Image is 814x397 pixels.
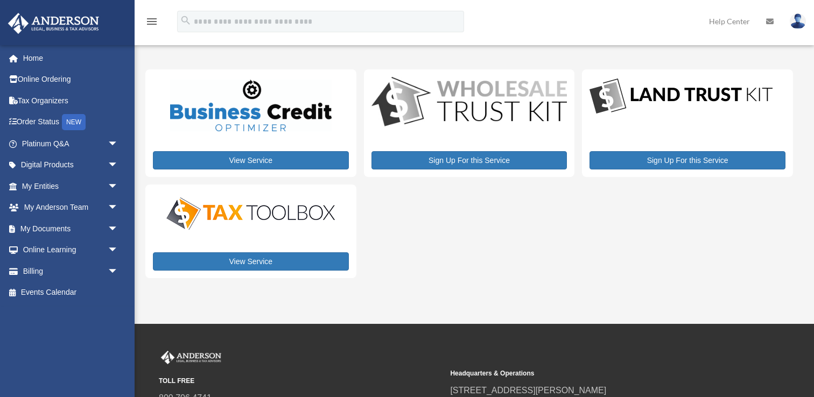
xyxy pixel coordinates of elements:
img: WS-Trust-Kit-lgo-1.jpg [371,77,567,129]
img: Anderson Advisors Platinum Portal [5,13,102,34]
span: arrow_drop_down [108,218,129,240]
small: TOLL FREE [159,375,443,387]
a: menu [145,19,158,28]
img: Anderson Advisors Platinum Portal [159,351,223,365]
a: Sign Up For this Service [371,151,567,169]
i: search [180,15,192,26]
span: arrow_drop_down [108,175,129,197]
a: Order StatusNEW [8,111,135,133]
a: Platinum Q&Aarrow_drop_down [8,133,135,154]
a: Digital Productsarrow_drop_down [8,154,129,176]
a: Events Calendar [8,282,135,303]
img: LandTrust_lgo-1.jpg [590,77,773,116]
small: Headquarters & Operations [450,368,734,379]
a: Sign Up For this Service [590,151,785,169]
span: arrow_drop_down [108,133,129,155]
i: menu [145,15,158,28]
span: arrow_drop_down [108,197,129,219]
span: arrow_drop_down [108,154,129,176]
span: arrow_drop_down [108,239,129,261]
a: Tax Organizers [8,90,135,111]
a: View Service [153,252,349,271]
a: [STREET_ADDRESS][PERSON_NAME] [450,386,606,395]
a: Online Ordering [8,69,135,90]
a: Home [8,47,135,69]
a: Online Learningarrow_drop_down [8,239,135,261]
img: User Pic [790,13,806,29]
a: My Documentsarrow_drop_down [8,218,135,239]
a: My Entitiesarrow_drop_down [8,175,135,197]
span: arrow_drop_down [108,260,129,282]
a: My Anderson Teamarrow_drop_down [8,197,135,218]
a: View Service [153,151,349,169]
div: NEW [62,114,86,130]
a: Billingarrow_drop_down [8,260,135,282]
